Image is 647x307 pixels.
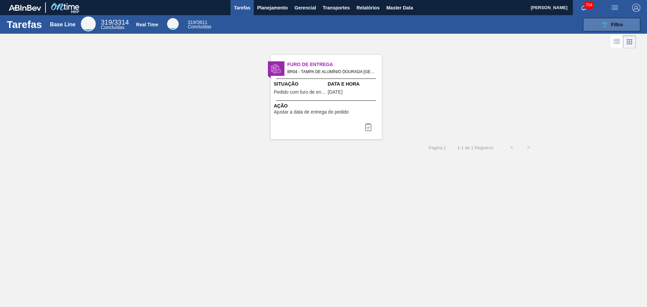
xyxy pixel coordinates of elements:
span: Concluídas [101,25,124,30]
span: 319 [188,20,195,25]
span: 704 [584,1,594,9]
span: Ação [274,102,380,110]
span: Ajustar a data de entrega do pedido [274,110,349,115]
span: Transportes [323,4,350,12]
span: Planejamento [257,4,288,12]
span: Página : 1 [429,145,446,150]
span: Situação [274,81,326,88]
img: status [271,64,281,74]
div: Real Time [167,18,179,30]
img: Logout [632,4,640,12]
div: Real Time [188,20,211,29]
div: Real Time [136,22,158,27]
span: Gerencial [295,4,316,12]
img: userActions [611,4,619,12]
div: Base Line [81,17,96,31]
span: 319 [101,19,112,26]
span: 1 - 1 de 1 Registros [456,145,493,150]
span: Concluídas [188,24,211,29]
span: / 3314 [101,19,129,26]
div: Visão em Lista [611,35,623,48]
span: Filtro [611,22,623,27]
button: > [520,139,537,156]
div: Visão em Cards [623,35,636,48]
button: Notificações [573,3,594,12]
div: Completar tarefa: 29886707 [360,120,376,134]
span: Relatórios [357,4,379,12]
h1: Tarefas [7,21,42,28]
div: Base Line [101,20,129,30]
span: BR04 - TAMPA DE ALUMÍNIO DOURADA TAB PRATA MINAS Pedido - 2003731 [287,68,376,75]
img: TNhmsLtSVTkK8tSr43FrP2fwEKptu5GPRR3wAAAABJRU5ErkJggg== [9,5,41,11]
div: Base Line [50,22,75,28]
span: Pedido com furo de entrega [274,90,326,95]
span: 27/08/2025, [328,90,343,95]
span: Data e Hora [328,81,380,88]
button: Filtro [583,18,640,31]
span: Tarefas [234,4,250,12]
button: icon-task complete [360,120,376,134]
span: Master Data [386,4,413,12]
button: < [503,139,520,156]
img: icon-task complete [364,123,372,131]
span: / 3611 [188,20,207,25]
span: Furo de Entrega [287,61,382,68]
